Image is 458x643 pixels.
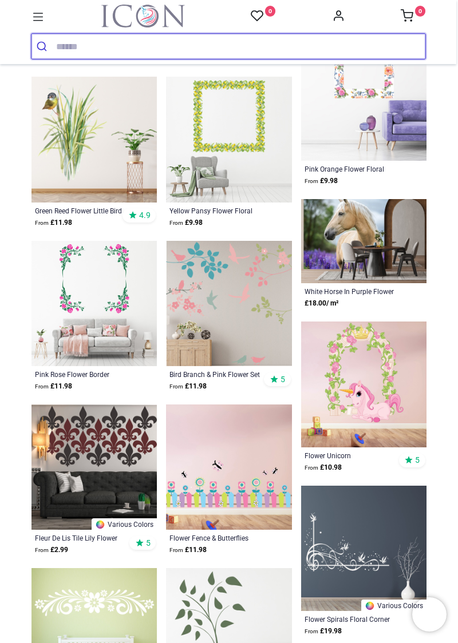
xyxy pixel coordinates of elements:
span: 5 [415,455,420,465]
strong: £ 19.98 [305,626,342,637]
img: Color Wheel [95,519,105,530]
sup: 0 [415,6,426,17]
strong: £ 9.98 [169,217,203,228]
img: Yellow Pansy Flower Floral Frame Wall Sticker [166,77,291,202]
a: Green Reed Flower Little Bird [35,206,130,215]
a: Pink Orange Flower Floral Frame [305,164,400,173]
a: Bird Branch & Pink Flower Set [169,370,264,379]
a: White Horse In Purple Flower Meadow Wallpaper [305,287,400,296]
strong: £ 2.99 [35,545,68,555]
span: 5 [281,374,285,384]
img: Flower Fence & Butterflies Border Wall Sticker [166,404,291,530]
img: Pink Rose Flower Border Frame Wall Sticker [31,241,157,366]
a: Various Colors [361,600,427,611]
a: Logo of Icon Wall Stickers [101,5,185,27]
strong: £ 11.98 [35,217,72,228]
a: Pink Rose Flower Border Frame [35,370,130,379]
strong: £ 10.98 [305,462,342,473]
span: From [169,220,183,226]
a: Flower Spirals Floral Corner [305,614,400,624]
a: Flower Unicorn [305,451,400,460]
img: Flower Unicorn Wall Sticker [301,321,427,447]
a: Various Colors [92,518,157,530]
strong: £ 11.98 [35,381,72,392]
iframe: Brevo live chat [412,597,447,632]
button: Submit [31,34,56,59]
span: From [35,220,49,226]
img: Bird Branch & Pink Flower Wall Sticker Set [166,241,291,366]
img: Fleur De Lis Tile Lily Flower Wall Sticker Pack [31,404,157,530]
strong: £ 9.98 [305,176,338,186]
img: Icon Wall Stickers [101,5,185,27]
span: 4.9 [139,210,151,220]
img: Flower Spirals Floral Corner Wall Sticker [301,486,427,611]
strong: £ 18.00 / m² [305,298,338,309]
img: White Horse In Purple Flower Meadow Wall Mural Wallpaper [301,199,427,283]
a: Fleur De Lis Tile Lily Flower Pack [35,533,130,542]
span: From [169,383,183,390]
span: From [305,628,318,634]
img: Pink Orange Flower Floral Frame Wall Sticker [301,35,427,161]
sup: 0 [265,6,276,17]
span: From [35,547,49,553]
img: Green Reed Flower Little Bird Wall Sticker [31,77,157,202]
span: 5 [146,538,151,548]
span: From [169,547,183,553]
a: 0 [251,9,276,23]
span: From [35,383,49,390]
a: 0 [401,13,426,22]
a: Yellow Pansy Flower Floral Frame [169,206,264,215]
a: Flower Fence & Butterflies Border [169,533,264,542]
img: Color Wheel [365,601,375,611]
a: Account Info [332,13,345,22]
strong: £ 11.98 [169,545,207,555]
span: From [305,178,318,184]
span: From [305,465,318,471]
strong: £ 11.98 [169,381,207,392]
